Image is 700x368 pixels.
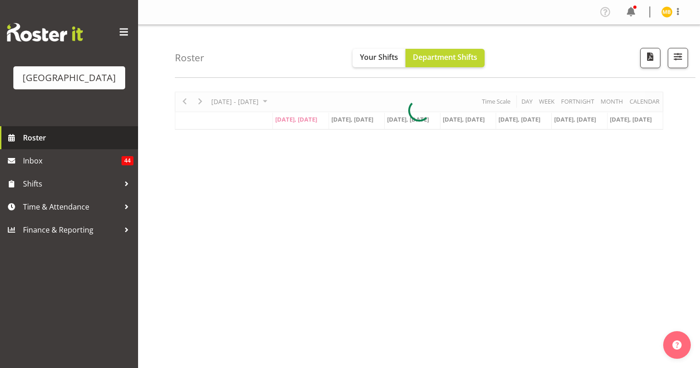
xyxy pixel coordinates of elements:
span: Shifts [23,177,120,191]
button: Department Shifts [405,49,485,67]
button: Download a PDF of the roster according to the set date range. [640,48,660,68]
span: Inbox [23,154,121,168]
span: Time & Attendance [23,200,120,214]
button: Filter Shifts [668,48,688,68]
div: [GEOGRAPHIC_DATA] [23,71,116,85]
img: help-xxl-2.png [672,340,682,350]
span: Finance & Reporting [23,223,120,237]
span: Your Shifts [360,52,398,62]
button: Your Shifts [353,49,405,67]
span: Roster [23,131,133,145]
span: Department Shifts [413,52,477,62]
span: 44 [121,156,133,165]
img: michelle-bradbury9520.jpg [661,6,672,18]
h4: Roster [175,53,204,63]
img: Rosterit website logo [7,23,83,41]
